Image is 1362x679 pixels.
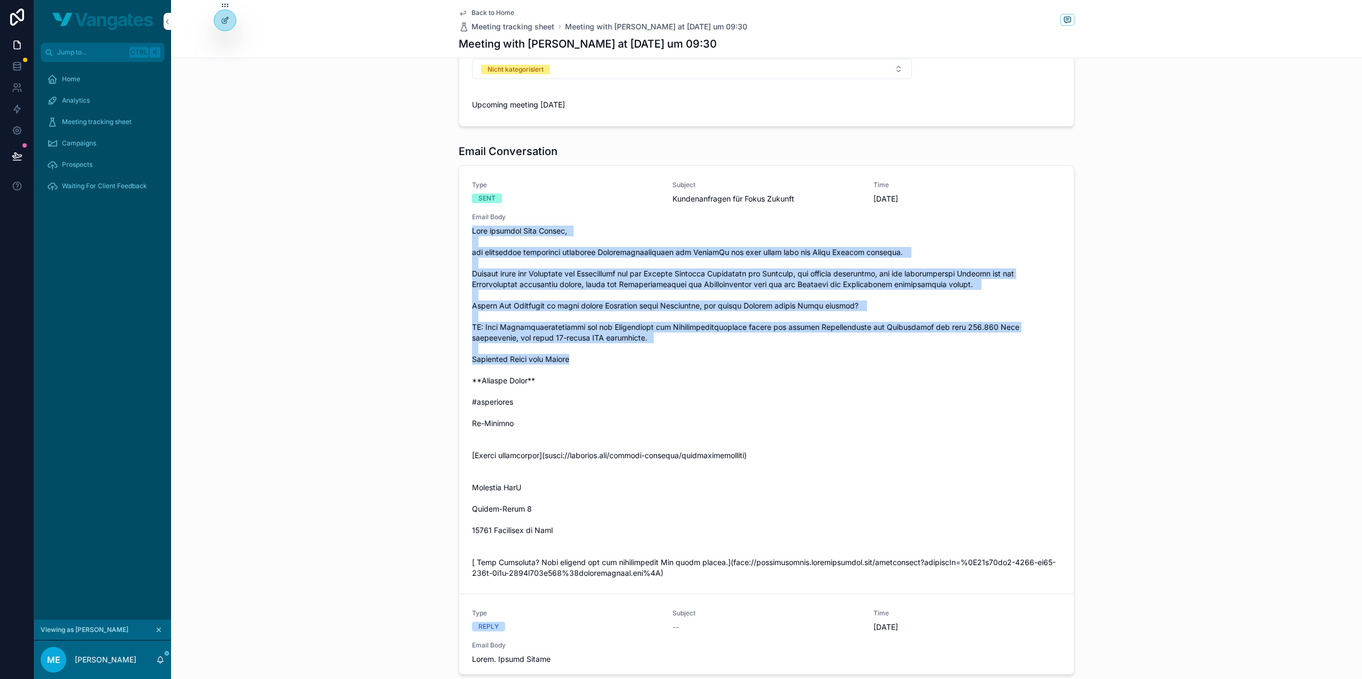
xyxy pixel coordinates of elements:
div: REPLY [478,622,499,631]
span: Subject [672,181,860,189]
span: Subject [672,609,860,618]
span: -- [672,622,679,632]
h1: Email Conversation [459,144,558,159]
span: Kundenanfragen für Fokus Zukunft [672,194,860,204]
div: Nicht kategorisiert [487,65,544,74]
span: Lore ipsumdol Sita Consec, adi elitseddoe temporinci utlaboree Doloremagnaaliquaen adm VeniamQu n... [472,226,1061,578]
span: K [151,48,159,57]
button: Jump to...CtrlK [41,43,165,62]
span: Prospects [62,160,92,169]
a: Meeting tracking sheet [459,21,554,32]
a: Waiting For Client Feedback [41,176,165,196]
span: Type [472,181,660,189]
a: Home [41,70,165,89]
span: Email Body [472,213,1061,221]
a: Campaigns [41,134,165,153]
span: Viewing as [PERSON_NAME] [41,626,128,634]
span: Upcoming meeting [DATE] [472,99,1061,110]
span: Time [873,181,1011,189]
span: [DATE] [873,622,1011,632]
a: Meeting tracking sheet [41,112,165,132]
span: Type [472,609,660,618]
span: ME [47,653,60,666]
button: Select Button [472,59,912,79]
span: Meeting tracking sheet [62,118,131,126]
a: Prospects [41,155,165,174]
span: [DATE] [873,194,1011,204]
span: Analytics [62,96,90,105]
span: Campaigns [62,139,96,148]
img: App logo [52,13,153,30]
h1: Meeting with [PERSON_NAME] at [DATE] um 09:30 [459,36,717,51]
a: Meeting with [PERSON_NAME] at [DATE] um 09:30 [565,21,747,32]
p: [PERSON_NAME] [75,654,136,665]
div: scrollable content [34,62,171,210]
span: Ctrl [129,47,149,58]
a: Back to Home [459,9,514,17]
div: SENT [478,194,496,203]
span: Back to Home [471,9,514,17]
span: Meeting tracking sheet [471,21,554,32]
span: Email Body [472,641,1061,650]
a: Analytics [41,91,165,110]
span: Home [62,75,80,83]
span: Waiting For Client Feedback [62,182,147,190]
span: Time [873,609,1011,618]
span: Jump to... [57,48,125,57]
